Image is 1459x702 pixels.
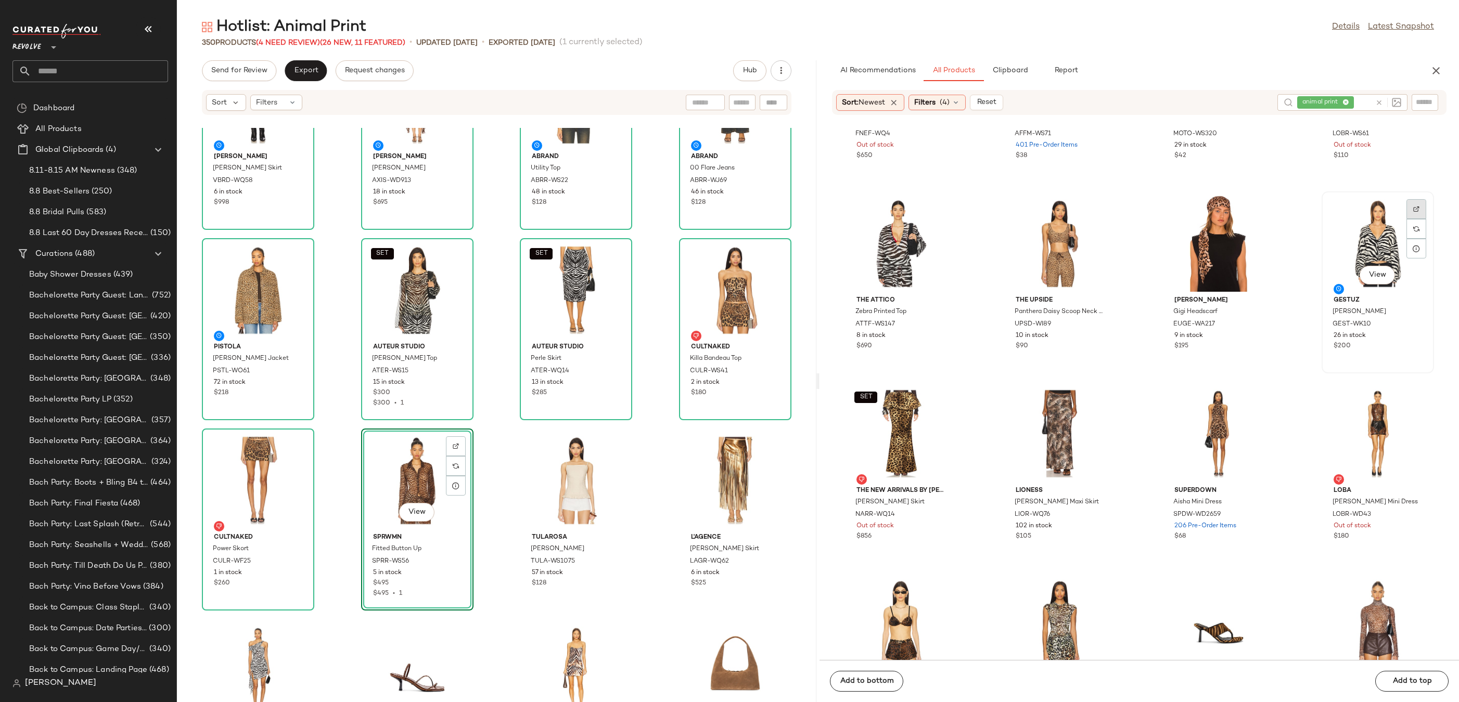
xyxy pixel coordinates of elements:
[691,378,720,387] span: 2 in stock
[1173,320,1215,329] span: EUGE-WA217
[1015,510,1050,519] span: LIOR-WQ76
[390,400,401,407] span: •
[29,414,149,426] span: Bachelorette Party: [GEOGRAPHIC_DATA]
[336,60,414,81] button: Request changes
[401,400,404,407] span: 1
[89,186,112,198] span: (250)
[489,37,555,48] p: Exported [DATE]
[1333,498,1418,507] span: [PERSON_NAME] Mini Dress
[29,206,84,218] span: 8.8 Bridal Pulls
[35,248,73,260] span: Curations
[293,67,318,75] span: Export
[256,97,277,108] span: Filters
[29,331,148,343] span: Bachelorette Party Guest: [GEOGRAPHIC_DATA]
[992,67,1028,75] span: Clipboard
[840,67,916,75] span: AI Recommendations
[84,206,106,218] span: (583)
[848,195,953,292] img: ATTF-WS147_V1.jpg
[532,188,565,197] span: 48 in stock
[1174,296,1263,305] span: [PERSON_NAME]
[932,67,975,75] span: All Products
[373,198,388,207] span: $695
[1174,151,1186,161] span: $42
[1166,576,1271,672] img: NEDV-WZ15_V1.jpg
[29,498,118,510] span: Bach Party: Final Fiesta
[1174,342,1188,351] span: $195
[848,576,953,672] img: UNDR-WS30_V1.jpg
[690,164,735,173] span: 00 Flare Jeans
[531,544,584,554] span: [PERSON_NAME]
[1016,331,1048,341] span: 10 in stock
[830,671,903,692] button: Add to bottom
[147,602,171,614] span: (340)
[149,539,171,551] span: (568)
[118,498,140,510] span: (468)
[532,388,547,398] span: $285
[1375,671,1449,692] button: Add to top
[35,144,104,156] span: Global Clipboards
[1015,129,1051,139] span: AFFM-WS71
[148,435,171,447] span: (364)
[202,22,212,32] img: svg%3e
[12,679,21,687] img: svg%3e
[530,248,553,259] button: SET
[214,198,229,207] span: $998
[848,385,953,482] img: NARR-WQ14_V1.jpg
[1015,498,1099,507] span: [PERSON_NAME] Maxi Skirt
[1333,320,1371,329] span: GEST-WK10
[856,141,894,150] span: Out of stock
[1007,385,1112,482] img: LIOR-WQ76_V1.jpg
[29,539,149,551] span: Bach Party: Seashells + Wedding Bells
[1334,486,1422,496] span: LOBA
[1015,307,1103,317] span: Panthera Daisy Scoop Neck Sports Bra
[1173,129,1217,139] span: MOTO-WS320
[1302,98,1342,107] span: animal print
[1016,296,1104,305] span: THE UPSIDE
[256,39,320,47] span: (4 Need Review)
[1368,271,1386,279] span: View
[29,435,148,447] span: Bachelorette Party: [GEOGRAPHIC_DATA]
[690,354,741,363] span: Killa Bandeau Top
[531,164,560,173] span: Utility Top
[1334,522,1371,531] span: Out of stock
[691,198,706,207] span: $128
[33,102,74,114] span: Dashboard
[859,394,872,401] span: SET
[532,152,620,162] span: Abrand
[73,248,95,260] span: (488)
[1325,195,1430,292] img: GEST-WK10_V1.jpg
[691,533,779,542] span: L'AGENCE
[29,643,147,655] span: Back to Campus: Game Day/Tailgates
[376,250,389,257] span: SET
[1007,576,1112,672] img: AFFM-WS397_V1.jpg
[523,242,629,339] img: ATER-WQ14_V1.jpg
[213,176,253,186] span: VBRD-WQ58
[365,242,470,339] img: ATER-WS15_V1.jpg
[150,290,171,302] span: (752)
[1166,385,1271,482] img: SPDW-WD2659_V1.jpg
[531,176,568,186] span: ABRR-WS22
[531,557,575,566] span: TULA-WS1075
[531,354,561,363] span: Perle Skirt
[416,37,478,48] p: updated [DATE]
[856,342,872,351] span: $690
[147,664,169,676] span: (468)
[29,456,149,468] span: Bachelorette Party: [GEOGRAPHIC_DATA]
[206,432,311,529] img: CULR-WF25_V1.jpg
[373,378,405,387] span: 15 in stock
[482,36,484,49] span: •
[344,67,405,75] span: Request changes
[1332,21,1360,33] a: Details
[12,24,101,38] img: cfy_white_logo.C9jOOHJF.svg
[1333,307,1386,317] span: [PERSON_NAME]
[970,95,1003,110] button: Reset
[1016,486,1104,496] span: LIONESS
[29,227,148,239] span: 8.8 Last 60 Day Dresses Receipts Best-Sellers
[373,400,390,407] span: $300
[859,476,865,483] img: svg%3e
[914,97,936,108] span: Filters
[214,188,242,197] span: 6 in stock
[29,602,147,614] span: Back to Campus: Class Staples
[1166,195,1271,292] img: EUGE-WA217_V1.jpg
[148,477,171,489] span: (464)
